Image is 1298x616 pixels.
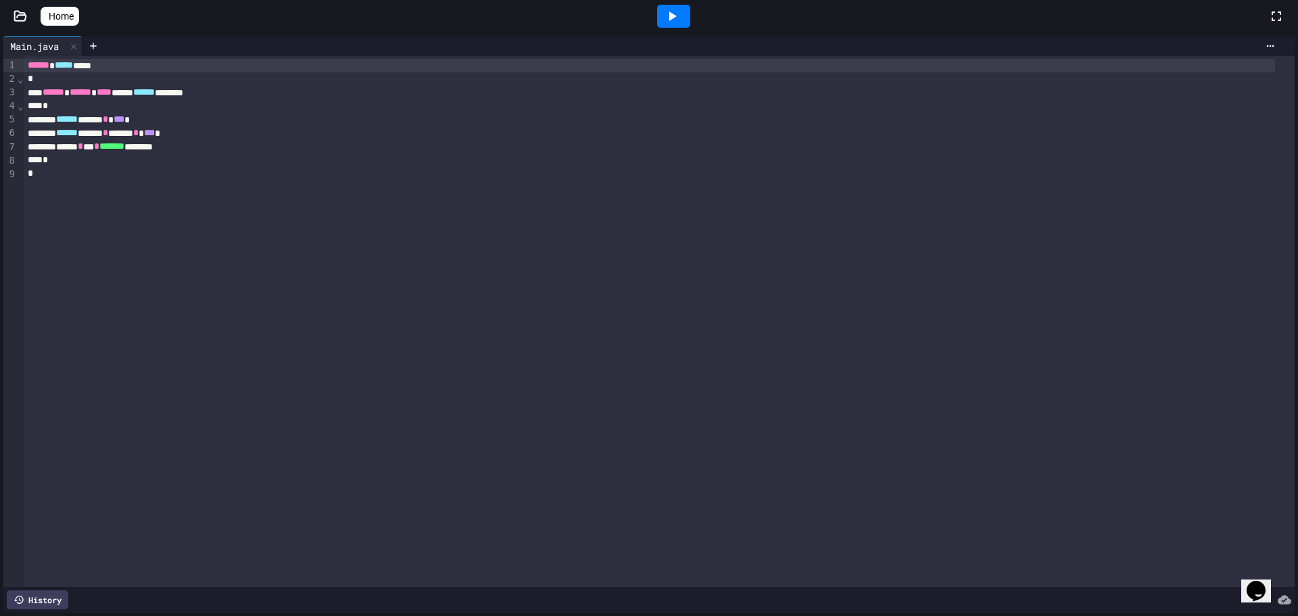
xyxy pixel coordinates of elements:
[3,99,17,113] div: 4
[3,39,66,53] div: Main.java
[3,72,17,86] div: 2
[41,7,79,26] a: Home
[3,141,17,154] div: 7
[3,126,17,140] div: 6
[3,154,17,168] div: 8
[49,9,74,23] span: Home
[3,59,17,72] div: 1
[3,113,17,126] div: 5
[3,86,17,99] div: 3
[3,168,17,181] div: 9
[7,590,68,609] div: History
[17,101,24,112] span: Fold line
[3,36,82,56] div: Main.java
[17,74,24,85] span: Fold line
[1241,562,1284,602] iframe: chat widget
